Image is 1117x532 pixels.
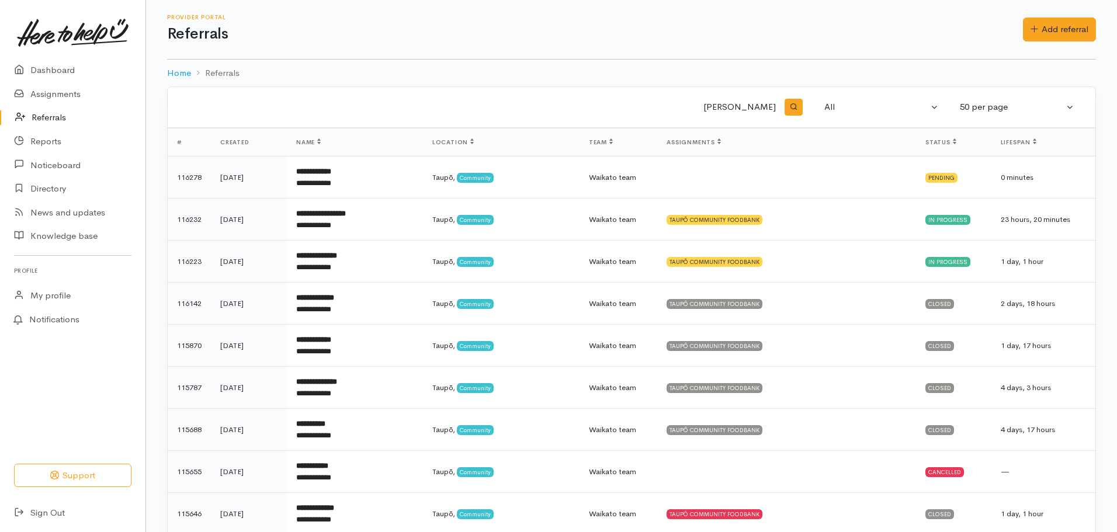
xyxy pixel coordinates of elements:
span: 1 day, 1 hour [1001,256,1043,266]
div: In progress [925,257,970,266]
div: TAUPŌ COMMUNITY FOODBANK [667,299,762,308]
td: 116223 [168,241,211,283]
time: [DATE] [220,172,244,182]
span: Taupō, [432,509,455,519]
div: Waikato team [589,340,648,352]
div: In progress [925,215,970,224]
span: Taupō, [432,214,455,224]
span: Community [457,215,494,224]
time: [DATE] [220,425,244,434]
span: Community [457,467,494,477]
time: [DATE] [220,298,244,308]
span: 2 days, 18 hours [1001,298,1055,308]
td: 116232 [168,199,211,241]
h6: Provider Portal [167,14,1023,20]
span: Taupō, [432,467,455,477]
td: 116142 [168,283,211,325]
td: 115787 [168,367,211,409]
a: Add referral [1023,18,1096,41]
div: Closed [925,383,954,392]
span: Lifespan [1001,138,1036,146]
div: TAUPŌ COMMUNITY FOODBANK [667,425,762,434]
span: Community [457,299,494,308]
td: 116278 [168,157,211,199]
time: [DATE] [220,256,244,266]
span: 1 day, 1 hour [1001,509,1043,519]
div: All [824,100,928,114]
div: Cancelled [925,467,964,477]
button: All [817,96,946,119]
span: Status [925,138,956,146]
span: Community [457,383,494,392]
span: 4 days, 3 hours [1001,383,1051,392]
div: Waikato team [589,172,648,183]
h1: Referrals [167,26,1023,43]
span: 4 days, 17 hours [1001,425,1055,434]
time: [DATE] [220,340,244,350]
div: TAUPŌ COMMUNITY FOODBANK [667,341,762,350]
span: 1 day, 17 hours [1001,340,1051,350]
span: Community [457,509,494,519]
div: Waikato team [589,424,648,436]
h6: Profile [14,263,131,279]
li: Referrals [191,67,240,80]
input: Search [182,93,778,121]
div: TAUPŌ COMMUNITY FOODBANK [667,509,762,519]
time: [DATE] [220,383,244,392]
span: Community [457,257,494,266]
td: 115688 [168,409,211,451]
div: Closed [925,425,954,434]
td: 115870 [168,325,211,367]
div: Waikato team [589,256,648,267]
div: Closed [925,509,954,519]
time: [DATE] [220,467,244,477]
div: Pending [925,173,958,182]
button: Support [14,464,131,488]
div: Closed [925,341,954,350]
div: 50 per page [960,100,1064,114]
span: Taupō, [432,298,455,308]
th: Created [211,128,287,157]
span: Taupō, [432,256,455,266]
div: Waikato team [589,382,648,394]
span: Name [296,138,321,146]
td: 115655 [168,451,211,493]
div: Waikato team [589,298,648,310]
span: Assignments [667,138,721,146]
th: # [168,128,211,157]
span: Taupō, [432,425,455,434]
span: Location [432,138,474,146]
span: 23 hours, 20 minutes [1001,214,1070,224]
a: Home [167,67,191,80]
div: Waikato team [589,466,648,478]
span: Community [457,425,494,434]
td: — [991,451,1095,493]
div: Closed [925,299,954,308]
time: [DATE] [220,214,244,224]
div: TAUPŌ COMMUNITY FOODBANK [667,383,762,392]
span: Taupō, [432,172,455,182]
div: TAUPŌ COMMUNITY FOODBANK [667,215,762,224]
span: Taupō, [432,383,455,392]
span: 0 minutes [1001,172,1033,182]
span: Taupō, [432,340,455,350]
nav: breadcrumb [167,60,1096,87]
div: Waikato team [589,508,648,520]
div: TAUPŌ COMMUNITY FOODBANK [667,257,762,266]
span: Team [589,138,613,146]
span: Community [457,173,494,182]
span: Community [457,341,494,350]
button: 50 per page [953,96,1081,119]
time: [DATE] [220,509,244,519]
div: Waikato team [589,214,648,225]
